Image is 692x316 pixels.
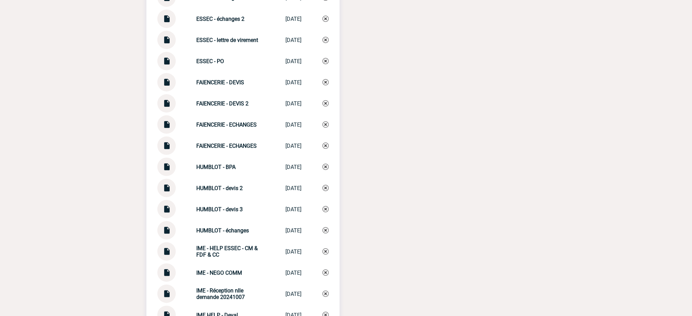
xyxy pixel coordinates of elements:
div: [DATE] [286,164,302,170]
strong: FAIENCERIE - ECHANGES [197,121,257,128]
strong: FAIENCERIE - DEVIS [197,79,244,86]
div: [DATE] [286,121,302,128]
img: Supprimer [323,206,329,212]
img: Supprimer [323,164,329,170]
div: [DATE] [286,143,302,149]
div: [DATE] [286,270,302,276]
div: [DATE] [286,185,302,191]
strong: FAIENCERIE - DEVIS 2 [197,100,249,107]
div: [DATE] [286,100,302,107]
img: Supprimer [323,16,329,22]
img: Supprimer [323,143,329,149]
img: Supprimer [323,121,329,128]
strong: IME - NEGO COMM [197,270,242,276]
strong: FAIENCERIE - ECHANGES [197,143,257,149]
strong: ESSEC - PO [197,58,224,64]
strong: HUMBLOT - devis 3 [197,206,243,213]
strong: IME - HELP ESSEC - CM & FDF & CC [197,245,258,258]
img: Supprimer [323,58,329,64]
div: [DATE] [286,16,302,22]
div: [DATE] [286,248,302,255]
img: Supprimer [323,100,329,106]
img: Supprimer [323,79,329,85]
strong: ESSEC - échanges 2 [197,16,245,22]
div: [DATE] [286,58,302,64]
div: [DATE] [286,37,302,43]
div: [DATE] [286,79,302,86]
img: Supprimer [323,227,329,233]
img: Supprimer [323,270,329,276]
strong: HUMBLOT - devis 2 [197,185,243,191]
img: Supprimer [323,291,329,297]
img: Supprimer [323,185,329,191]
img: Supprimer [323,37,329,43]
div: [DATE] [286,227,302,234]
div: [DATE] [286,206,302,213]
strong: HUMBLOT - échanges [197,227,249,234]
strong: HUMBLOT - BPA [197,164,236,170]
div: [DATE] [286,291,302,297]
strong: IME - Réception nlle demande 20241007 [197,287,245,300]
strong: ESSEC - lettre de virement [197,37,258,43]
img: Supprimer [323,248,329,255]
